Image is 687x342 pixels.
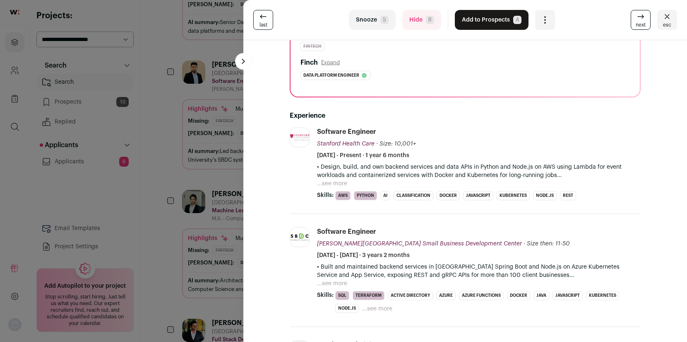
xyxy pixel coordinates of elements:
button: ...see more [317,279,347,288]
a: next [631,10,651,30]
span: R [426,16,434,24]
li: Node.js [533,191,557,200]
span: [PERSON_NAME][GEOGRAPHIC_DATA] Small Business Development Center [317,241,522,247]
button: ...see more [362,305,392,313]
span: · Size then: 11-50 [524,241,570,247]
p: • Built and maintained backend services in [GEOGRAPHIC_DATA] Spring Boot and Node.js on Azure Kub... [317,263,641,279]
span: Data platform engineer [303,71,359,80]
button: Expand [321,59,340,66]
span: [DATE] - Present · 1 year 6 months [317,151,409,160]
div: Software Engineer [317,227,376,236]
img: c3ff942168f6367131375212402242ef158c64639f55abddf7133951411cedd9.jpg [290,233,309,242]
button: ...see more [317,179,347,188]
span: last [259,22,267,28]
div: Fintech [300,42,324,51]
img: f63f6a209d270c07ebe32c94dc76b5e2bcd5ebd8652fc280f899d7adaf5b1a82.jpg [290,134,309,141]
a: last [253,10,273,30]
li: Docker [507,291,530,300]
li: AI [380,191,390,200]
li: Active Directory [388,291,433,300]
span: esc [663,22,671,28]
button: Close [657,10,677,30]
li: JavaScript [463,191,493,200]
h2: Experience [290,111,641,121]
span: S [380,16,389,24]
li: Kubernetes [497,191,530,200]
span: · Size: 10,001+ [376,141,416,147]
button: Add to ProspectsA [455,10,528,30]
li: Classification [394,191,433,200]
li: Terraform [353,291,384,300]
li: Docker [437,191,460,200]
li: AWS [335,191,351,200]
span: A [513,16,521,24]
span: next [636,22,646,28]
span: [DATE] - [DATE] · 3 years 2 months [317,251,410,260]
button: SnoozeS [349,10,396,30]
li: Azure [436,291,456,300]
li: Python [354,191,377,200]
button: HideR [402,10,441,30]
li: REST [560,191,576,200]
h2: Finch [300,58,318,68]
li: Node.js [335,304,359,313]
li: JavaScript [552,291,583,300]
div: Software Engineer [317,127,376,136]
li: Java [533,291,549,300]
span: Skills: [317,291,334,299]
button: Open dropdown [535,10,555,30]
span: Skills: [317,191,334,199]
li: Azure Functions [459,291,504,300]
p: • Design, build, and own backend services and data APIs in Python and Node.js on AWS using Lambda... [317,163,641,179]
li: SQL [335,291,349,300]
span: Stanford Health Care [317,141,375,147]
li: Kubernetes [586,291,619,300]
